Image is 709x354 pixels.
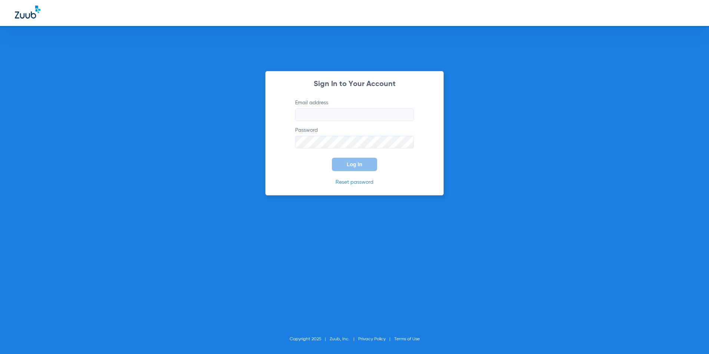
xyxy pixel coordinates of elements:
iframe: Chat Widget [672,318,709,354]
input: Email address [295,108,414,121]
img: Zuub Logo [15,6,40,19]
li: Copyright 2025 [290,335,330,343]
label: Email address [295,99,414,121]
a: Terms of Use [394,337,420,341]
label: Password [295,127,414,148]
h2: Sign In to Your Account [284,81,425,88]
a: Privacy Policy [358,337,386,341]
button: Log In [332,158,377,171]
input: Password [295,136,414,148]
a: Reset password [336,180,373,185]
li: Zuub, Inc. [330,335,358,343]
span: Log In [347,161,362,167]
